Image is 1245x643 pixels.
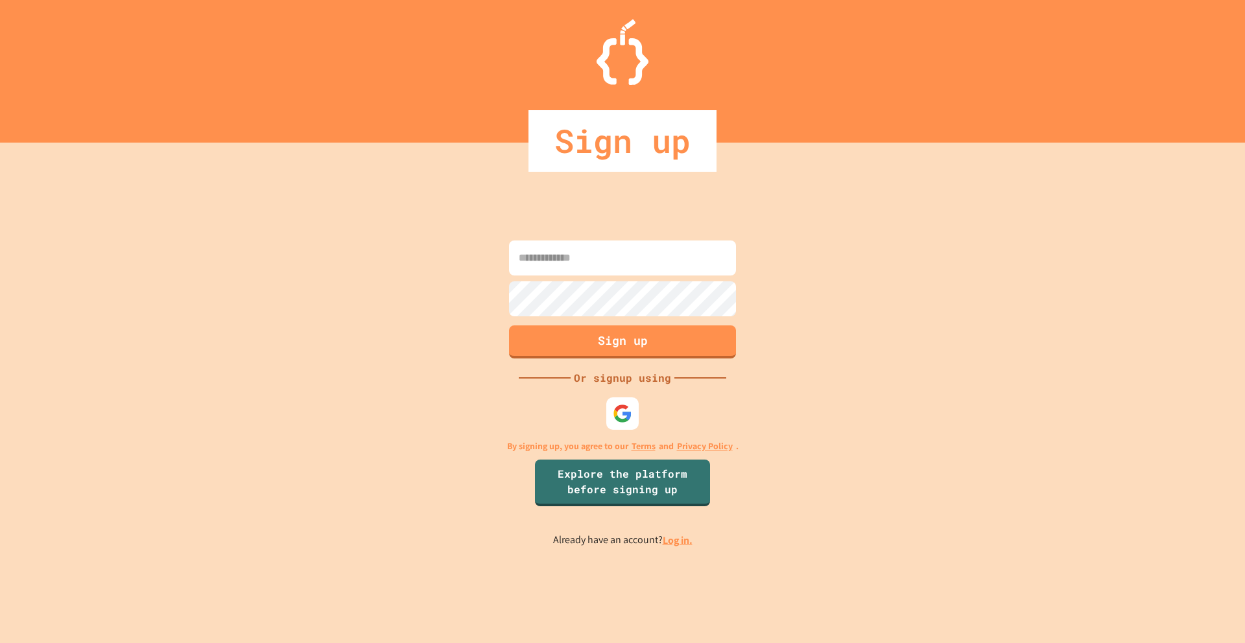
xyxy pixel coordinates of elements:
div: Sign up [528,110,717,172]
p: Already have an account? [553,532,693,548]
div: Or signup using [571,370,674,386]
a: Privacy Policy [677,439,733,453]
img: Logo.svg [597,19,648,85]
p: By signing up, you agree to our and . [507,439,739,453]
a: Log in. [663,533,693,547]
button: Sign up [509,325,736,358]
a: Explore the platform before signing up [535,460,710,506]
a: Terms [632,439,656,453]
img: google-icon.svg [613,404,632,423]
